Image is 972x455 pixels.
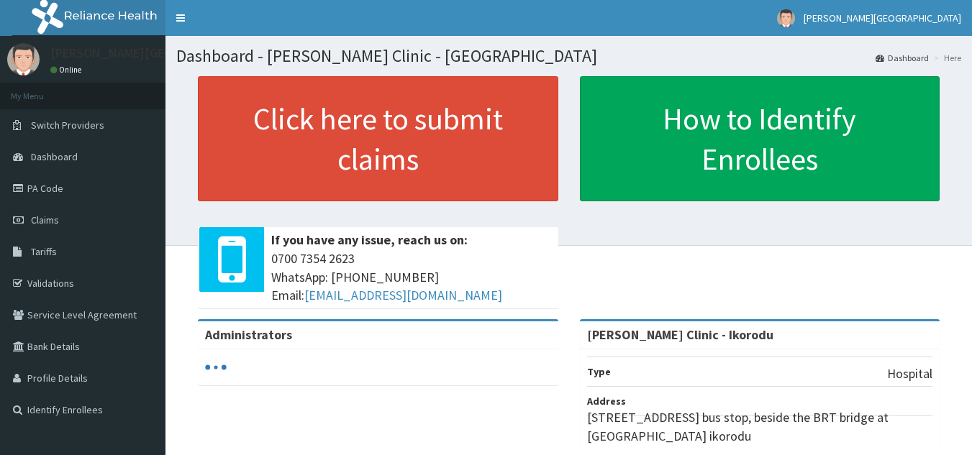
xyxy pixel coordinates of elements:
[31,150,78,163] span: Dashboard
[876,52,929,64] a: Dashboard
[31,119,104,132] span: Switch Providers
[930,52,961,64] li: Here
[304,287,502,303] a: [EMAIL_ADDRESS][DOMAIN_NAME]
[205,357,227,378] svg: audio-loading
[50,47,263,60] p: [PERSON_NAME][GEOGRAPHIC_DATA]
[887,364,932,383] p: Hospital
[7,43,40,75] img: User Image
[587,395,626,408] b: Address
[198,76,558,201] a: Click here to submit claims
[587,326,773,343] strong: [PERSON_NAME] Clinic - Ikorodu
[50,65,85,75] a: Online
[587,365,611,378] b: Type
[31,245,57,258] span: Tariffs
[580,76,940,201] a: How to Identify Enrollees
[587,408,933,445] p: [STREET_ADDRESS] bus stop, beside the BRT bridge at [GEOGRAPHIC_DATA] ikorodu
[777,9,795,27] img: User Image
[176,47,961,65] h1: Dashboard - [PERSON_NAME] Clinic - [GEOGRAPHIC_DATA]
[31,213,59,226] span: Claims
[804,12,961,24] span: [PERSON_NAME][GEOGRAPHIC_DATA]
[271,249,551,305] span: 0700 7354 2623 WhatsApp: [PHONE_NUMBER] Email:
[271,231,468,248] b: If you have any issue, reach us on:
[205,326,292,343] b: Administrators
